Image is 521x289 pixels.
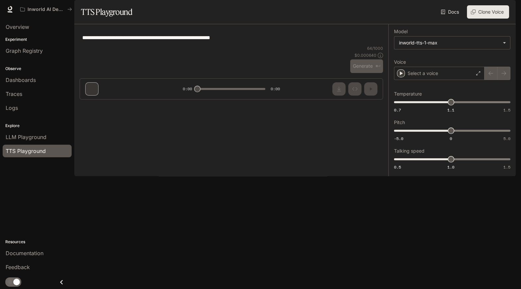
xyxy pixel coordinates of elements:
div: inworld-tts-1-max [394,36,510,49]
span: 0.7 [394,107,401,113]
span: 0.5 [394,164,401,170]
h1: TTS Playground [81,5,132,19]
span: 5.0 [503,136,510,141]
span: 0 [450,136,452,141]
p: Pitch [394,120,405,125]
p: Inworld AI Demos [28,7,65,12]
p: Voice [394,60,406,64]
button: All workspaces [17,3,75,16]
div: inworld-tts-1-max [399,39,499,46]
span: 1.0 [447,164,454,170]
span: -5.0 [394,136,403,141]
span: 1.5 [503,107,510,113]
p: Talking speed [394,149,424,153]
p: Model [394,29,408,34]
p: Select a voice [408,70,438,77]
p: 64 / 1000 [367,45,383,51]
p: $ 0.000640 [355,52,376,58]
button: Clone Voice [467,5,509,19]
span: 1.1 [447,107,454,113]
p: Temperature [394,92,422,96]
span: 1.5 [503,164,510,170]
a: Docs [439,5,462,19]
